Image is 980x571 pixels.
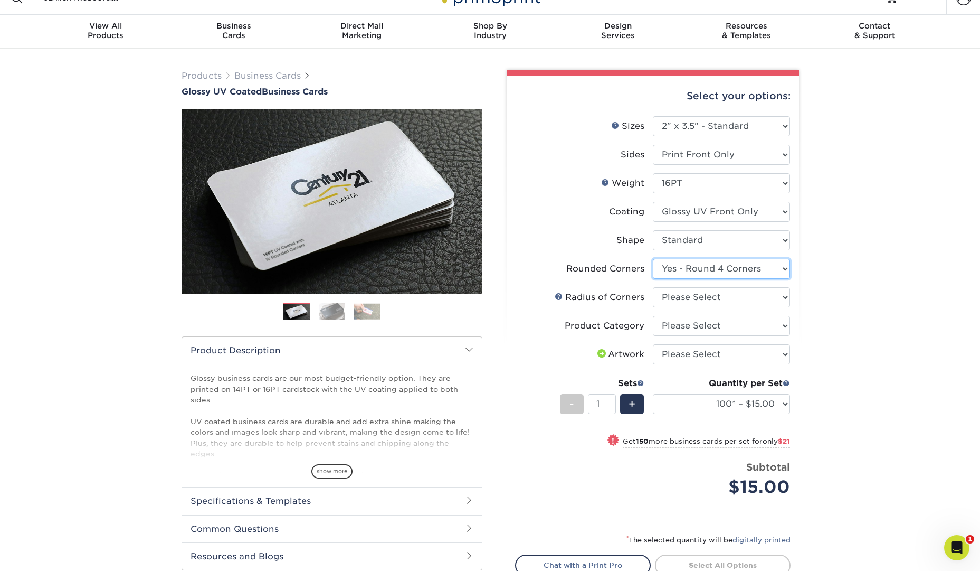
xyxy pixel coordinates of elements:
div: Select your options: [515,76,791,116]
h2: Specifications & Templates [182,487,482,514]
div: & Support [811,21,939,40]
a: DesignServices [554,15,682,49]
span: Glossy UV Coated [182,87,262,97]
div: $15.00 [661,474,790,500]
div: Cards [169,21,298,40]
a: Contact& Support [811,15,939,49]
div: Industry [426,21,554,40]
div: Sets [560,377,644,390]
div: Rounded Corners [566,263,644,275]
span: Contact [811,21,939,31]
div: Radius of Corners [555,291,644,304]
div: Coating [609,205,644,218]
span: 1 [966,535,974,544]
h1: Business Cards [182,87,482,97]
a: Direct MailMarketing [298,15,426,49]
a: BusinessCards [169,15,298,49]
small: Get more business cards per set for [623,437,790,448]
a: digitally printed [732,536,791,544]
iframe: Intercom live chat [944,535,969,560]
span: Shop By [426,21,554,31]
img: Business Cards 01 [283,299,310,325]
p: Glossy business cards are our most budget-friendly option. They are printed on 14PT or 16PT cards... [191,373,473,513]
span: Business [169,21,298,31]
strong: Subtotal [746,461,790,473]
div: Products [42,21,170,40]
h2: Common Questions [182,515,482,542]
div: Marketing [298,21,426,40]
div: Shape [616,234,644,247]
div: Sizes [611,120,644,133]
div: Quantity per Set [653,377,790,390]
span: Direct Mail [298,21,426,31]
h2: Product Description [182,337,482,364]
a: Products [182,71,222,81]
span: + [629,396,635,412]
strong: 150 [636,437,649,445]
span: $21 [778,437,790,445]
span: View All [42,21,170,31]
div: & Templates [682,21,811,40]
span: show more [311,464,353,479]
a: Resources& Templates [682,15,811,49]
div: Sides [621,148,644,161]
span: Resources [682,21,811,31]
div: Weight [601,177,644,190]
div: Services [554,21,682,40]
img: Business Cards 02 [319,302,345,321]
span: ! [612,435,614,446]
div: Artwork [595,348,644,361]
a: View AllProducts [42,15,170,49]
h2: Resources and Blogs [182,542,482,570]
img: Business Cards 03 [354,303,380,320]
span: Design [554,21,682,31]
small: The selected quantity will be [626,536,791,544]
iframe: Google Customer Reviews [3,539,90,567]
span: only [763,437,790,445]
div: Product Category [565,320,644,332]
img: Glossy UV Coated 01 [182,51,482,352]
span: - [569,396,574,412]
a: Glossy UV CoatedBusiness Cards [182,87,482,97]
a: Shop ByIndustry [426,15,554,49]
a: Business Cards [234,71,301,81]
